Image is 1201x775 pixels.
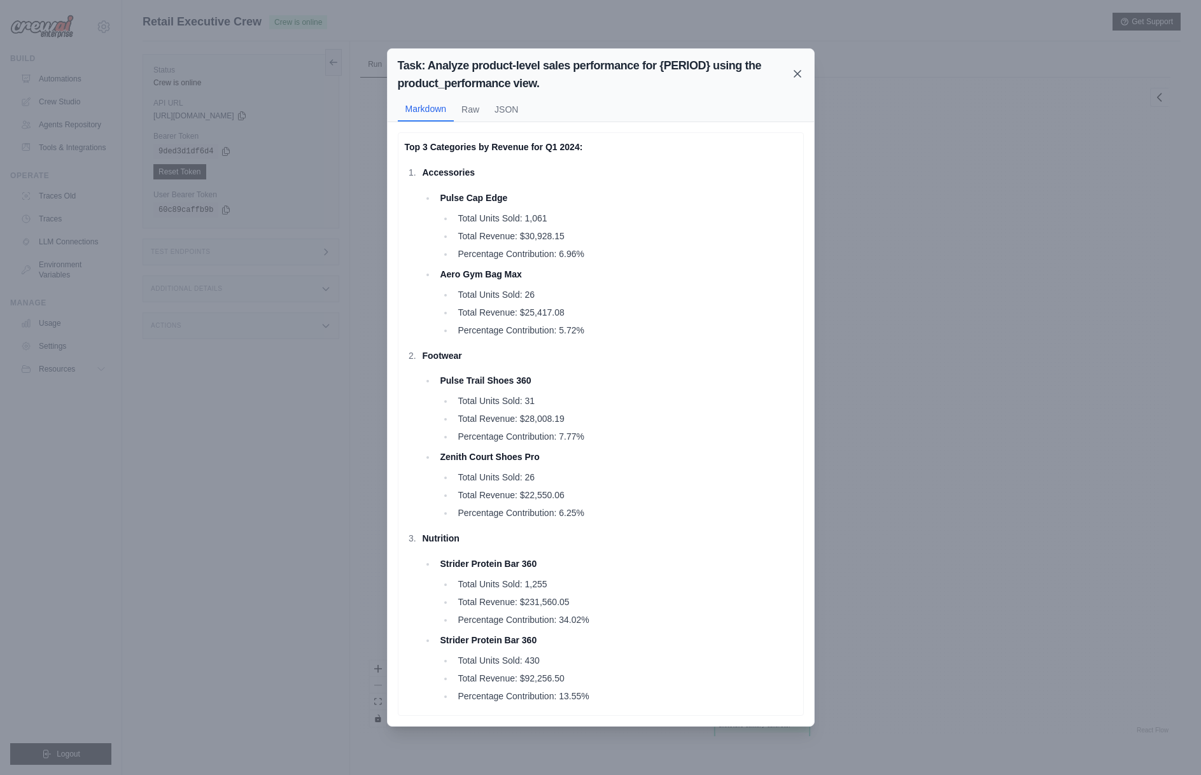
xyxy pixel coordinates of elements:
[398,97,454,122] button: Markdown
[454,97,487,122] button: Raw
[422,533,459,543] strong: Nutrition
[454,246,796,262] li: Percentage Contribution: 6.96%
[454,287,796,302] li: Total Units Sold: 26
[405,142,583,152] strong: Top 3 Categories by Revenue for Q1 2024:
[454,671,796,686] li: Total Revenue: $92,256.50
[454,228,796,244] li: Total Revenue: $30,928.15
[487,97,526,122] button: JSON
[440,635,537,645] strong: Strider Protein Bar 360
[440,269,521,279] strong: Aero Gym Bag Max
[454,470,796,485] li: Total Units Sold: 26
[422,167,475,178] strong: Accessories
[454,487,796,503] li: Total Revenue: $22,550.06
[454,576,796,592] li: Total Units Sold: 1,255
[440,559,537,569] strong: Strider Protein Bar 360
[454,505,796,520] li: Percentage Contribution: 6.25%
[440,452,539,462] strong: Zenith Court Shoes Pro
[454,393,796,408] li: Total Units Sold: 31
[422,351,461,361] strong: Footwear
[454,653,796,668] li: Total Units Sold: 430
[454,612,796,627] li: Percentage Contribution: 34.02%
[454,211,796,226] li: Total Units Sold: 1,061
[398,57,791,92] h2: Task: Analyze product-level sales performance for {PERIOD} using the product_performance view.
[454,594,796,610] li: Total Revenue: $231,560.05
[454,305,796,320] li: Total Revenue: $25,417.08
[454,688,796,704] li: Percentage Contribution: 13.55%
[454,429,796,444] li: Percentage Contribution: 7.77%
[454,411,796,426] li: Total Revenue: $28,008.19
[454,323,796,338] li: Percentage Contribution: 5.72%
[440,193,507,203] strong: Pulse Cap Edge
[440,375,531,386] strong: Pulse Trail Shoes 360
